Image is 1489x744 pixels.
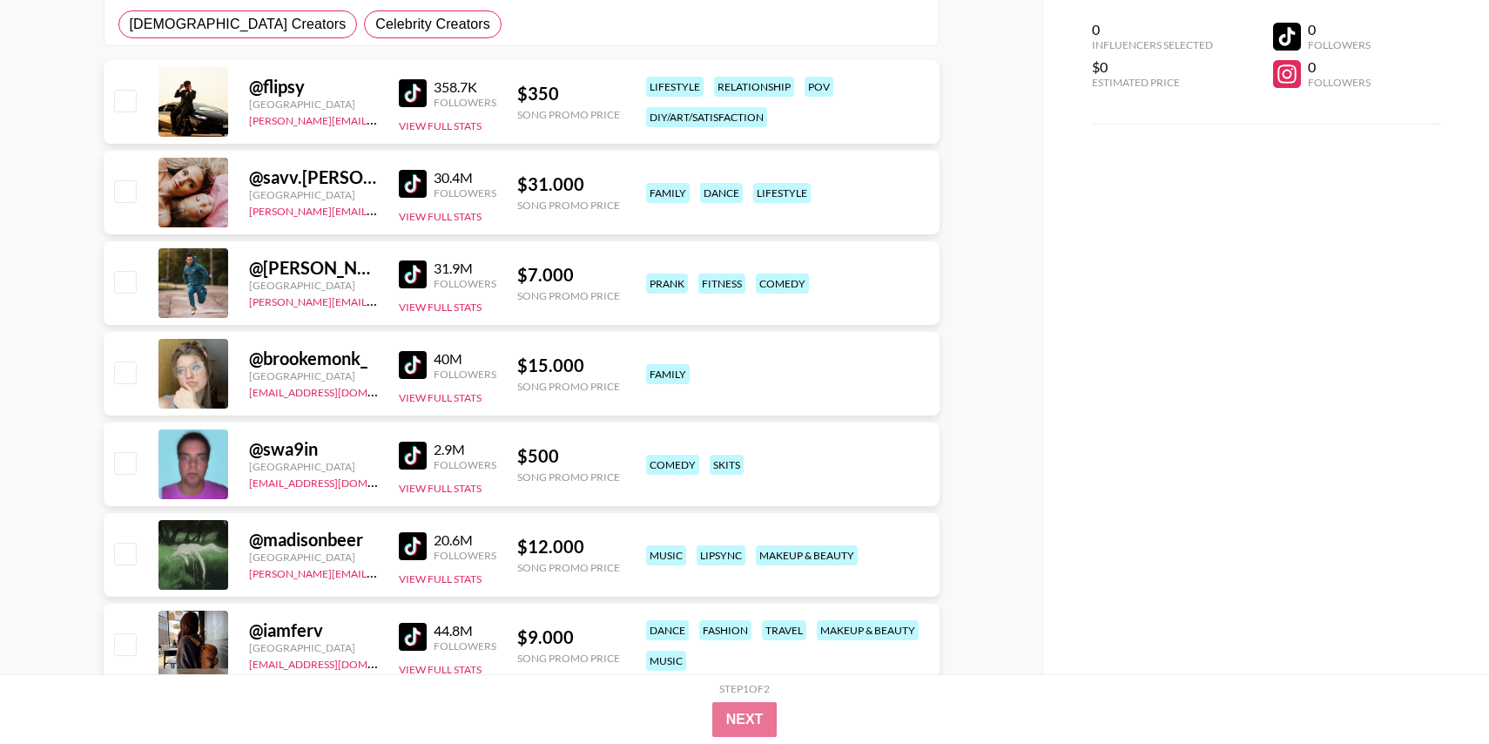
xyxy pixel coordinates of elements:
[399,260,427,288] img: TikTok
[249,619,378,641] div: @ iamferv
[249,473,424,490] a: [EMAIL_ADDRESS][DOMAIN_NAME]
[399,442,427,470] img: TikTok
[399,170,427,198] img: TikTok
[399,301,482,314] button: View Full Stats
[249,382,424,399] a: [EMAIL_ADDRESS][DOMAIN_NAME]
[805,77,833,97] div: pov
[249,460,378,473] div: [GEOGRAPHIC_DATA]
[517,199,620,212] div: Song Promo Price
[399,210,482,223] button: View Full Stats
[517,445,620,467] div: $ 500
[249,166,378,188] div: @ savv.[PERSON_NAME]
[646,274,688,294] div: prank
[517,108,620,121] div: Song Promo Price
[399,482,482,495] button: View Full Stats
[399,572,482,585] button: View Full Stats
[517,289,620,302] div: Song Promo Price
[1092,21,1213,38] div: 0
[646,651,686,671] div: music
[399,119,482,132] button: View Full Stats
[1092,76,1213,89] div: Estimated Price
[710,455,744,475] div: skits
[249,641,378,654] div: [GEOGRAPHIC_DATA]
[712,702,778,737] button: Next
[1092,38,1213,51] div: Influencers Selected
[762,620,806,640] div: travel
[399,532,427,560] img: TikTok
[700,183,743,203] div: dance
[646,183,690,203] div: family
[249,348,378,369] div: @ brookemonk_
[753,183,811,203] div: lifestyle
[1308,58,1371,76] div: 0
[517,652,620,665] div: Song Promo Price
[249,188,378,201] div: [GEOGRAPHIC_DATA]
[517,355,620,376] div: $ 15.000
[646,545,686,565] div: music
[646,77,704,97] div: lifestyle
[714,77,794,97] div: relationship
[434,260,496,277] div: 31.9M
[646,107,767,127] div: diy/art/satisfaction
[130,14,347,35] span: [DEMOGRAPHIC_DATA] Creators
[1402,657,1468,723] iframe: Drift Widget Chat Controller
[399,623,427,651] img: TikTok
[399,79,427,107] img: TikTok
[249,654,424,671] a: [EMAIL_ADDRESS][DOMAIN_NAME]
[517,561,620,574] div: Song Promo Price
[249,111,507,127] a: [PERSON_NAME][EMAIL_ADDRESS][DOMAIN_NAME]
[517,536,620,558] div: $ 12.000
[434,350,496,368] div: 40M
[434,368,496,381] div: Followers
[249,98,378,111] div: [GEOGRAPHIC_DATA]
[646,364,690,384] div: family
[249,438,378,460] div: @ swa9in
[434,186,496,200] div: Followers
[434,277,496,290] div: Followers
[699,620,751,640] div: fashion
[434,169,496,186] div: 30.4M
[1308,38,1371,51] div: Followers
[1308,76,1371,89] div: Followers
[249,292,507,308] a: [PERSON_NAME][EMAIL_ADDRESS][DOMAIN_NAME]
[249,529,378,551] div: @ madisonbeer
[399,351,427,379] img: TikTok
[399,663,482,676] button: View Full Stats
[517,83,620,105] div: $ 350
[517,626,620,648] div: $ 9.000
[697,545,745,565] div: lipsync
[756,545,858,565] div: makeup & beauty
[434,78,496,96] div: 358.7K
[719,682,770,695] div: Step 1 of 2
[249,257,378,279] div: @ [PERSON_NAME].[PERSON_NAME]
[434,458,496,471] div: Followers
[249,279,378,292] div: [GEOGRAPHIC_DATA]
[434,549,496,562] div: Followers
[1308,21,1371,38] div: 0
[399,391,482,404] button: View Full Stats
[517,264,620,286] div: $ 7.000
[698,274,745,294] div: fitness
[646,455,699,475] div: comedy
[249,76,378,98] div: @ flipsy
[517,173,620,195] div: $ 31.000
[249,201,507,218] a: [PERSON_NAME][EMAIL_ADDRESS][DOMAIN_NAME]
[1092,58,1213,76] div: $0
[249,551,378,564] div: [GEOGRAPHIC_DATA]
[434,622,496,639] div: 44.8M
[249,564,507,580] a: [PERSON_NAME][EMAIL_ADDRESS][DOMAIN_NAME]
[434,96,496,109] div: Followers
[375,14,490,35] span: Celebrity Creators
[434,639,496,653] div: Followers
[517,380,620,393] div: Song Promo Price
[756,274,809,294] div: comedy
[249,369,378,382] div: [GEOGRAPHIC_DATA]
[646,620,689,640] div: dance
[434,531,496,549] div: 20.6M
[817,620,919,640] div: makeup & beauty
[517,470,620,484] div: Song Promo Price
[434,441,496,458] div: 2.9M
